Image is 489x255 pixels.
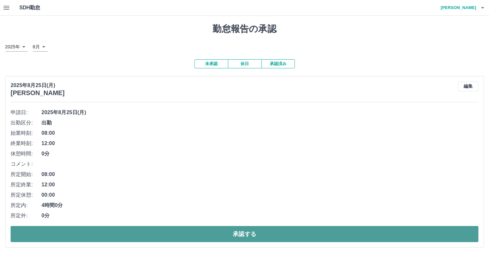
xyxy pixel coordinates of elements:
[11,89,65,97] h3: [PERSON_NAME]
[41,201,478,209] span: 4時間0分
[11,129,41,137] span: 始業時刻:
[11,119,41,127] span: 出勤区分:
[41,109,478,116] span: 2025年8月25日(月)
[11,201,41,209] span: 所定内:
[11,171,41,178] span: 所定開始:
[11,160,41,168] span: コメント:
[33,42,48,52] div: 8月
[228,59,261,68] button: 休日
[11,140,41,147] span: 終業時刻:
[195,59,228,68] button: 未承認
[41,150,478,158] span: 0分
[5,24,484,34] h1: 勤怠報告の承認
[11,150,41,158] span: 休憩時間:
[41,171,478,178] span: 08:00
[41,119,478,127] span: 出勤
[5,42,28,52] div: 2025年
[11,181,41,189] span: 所定終業:
[41,129,478,137] span: 08:00
[41,191,478,199] span: 00:00
[41,181,478,189] span: 12:00
[41,212,478,220] span: 0分
[11,109,41,116] span: 申請日:
[11,226,478,242] button: 承認する
[11,82,65,89] p: 2025年8月25日(月)
[11,191,41,199] span: 所定休憩:
[11,212,41,220] span: 所定外:
[261,59,295,68] button: 承認済み
[458,82,478,91] button: 編集
[41,140,478,147] span: 12:00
